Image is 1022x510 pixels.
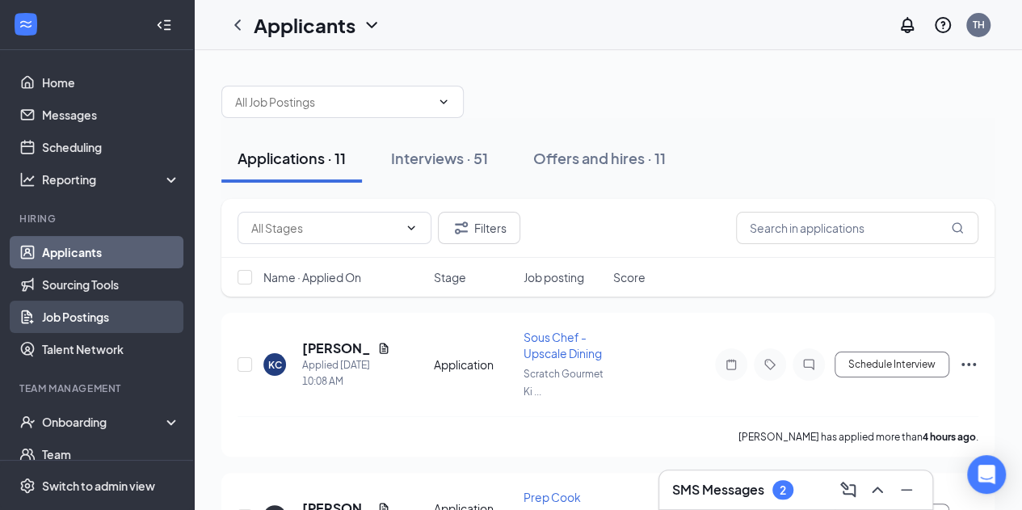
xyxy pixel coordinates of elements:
[898,15,917,35] svg: Notifications
[302,357,390,390] div: Applied [DATE] 10:08 AM
[42,171,181,188] div: Reporting
[738,430,978,444] p: [PERSON_NAME] has applied more than .
[951,221,964,234] svg: MagnifyingGlass
[437,95,450,108] svg: ChevronDown
[268,358,282,372] div: KC
[19,381,177,395] div: Team Management
[613,269,646,285] span: Score
[839,480,858,499] svg: ComposeMessage
[235,93,431,111] input: All Job Postings
[362,15,381,35] svg: ChevronDown
[897,480,916,499] svg: Minimize
[156,17,172,33] svg: Collapse
[42,333,180,365] a: Talent Network
[967,455,1006,494] div: Open Intercom Messenger
[238,148,346,168] div: Applications · 11
[42,414,166,430] div: Onboarding
[251,219,398,237] input: All Stages
[434,356,514,373] div: Application
[19,171,36,188] svg: Analysis
[721,358,741,371] svg: Note
[434,269,466,285] span: Stage
[672,481,764,499] h3: SMS Messages
[959,355,978,374] svg: Ellipses
[835,352,949,377] button: Schedule Interview
[868,480,887,499] svg: ChevronUp
[377,342,390,355] svg: Document
[302,339,371,357] h5: [PERSON_NAME]
[19,212,177,225] div: Hiring
[524,490,581,504] span: Prep Cook
[736,212,978,244] input: Search in applications
[799,358,818,371] svg: ChatInactive
[864,477,890,503] button: ChevronUp
[533,148,666,168] div: Offers and hires · 11
[18,16,34,32] svg: WorkstreamLogo
[524,330,602,360] span: Sous Chef - Upscale Dining
[42,301,180,333] a: Job Postings
[933,15,953,35] svg: QuestionInfo
[42,438,180,470] a: Team
[391,148,488,168] div: Interviews · 51
[923,431,976,443] b: 4 hours ago
[42,268,180,301] a: Sourcing Tools
[19,478,36,494] svg: Settings
[780,483,786,497] div: 2
[835,477,861,503] button: ComposeMessage
[42,99,180,131] a: Messages
[894,477,919,503] button: Minimize
[42,66,180,99] a: Home
[228,15,247,35] svg: ChevronLeft
[263,269,361,285] span: Name · Applied On
[760,358,780,371] svg: Tag
[19,414,36,430] svg: UserCheck
[524,269,584,285] span: Job posting
[524,368,604,398] span: Scratch Gourmet Ki ...
[254,11,355,39] h1: Applicants
[42,478,155,494] div: Switch to admin view
[452,218,471,238] svg: Filter
[42,131,180,163] a: Scheduling
[42,236,180,268] a: Applicants
[973,18,985,32] div: TH
[405,221,418,234] svg: ChevronDown
[438,212,520,244] button: Filter Filters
